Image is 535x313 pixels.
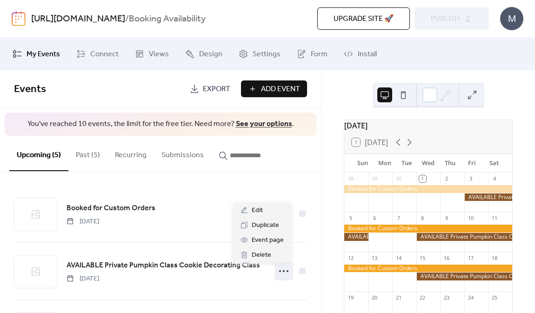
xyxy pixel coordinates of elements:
[27,49,60,60] span: My Events
[67,203,155,214] span: Booked for Custom Orders
[374,154,395,173] div: Mon
[352,154,374,173] div: Sun
[252,205,263,216] span: Edit
[317,7,410,30] button: Upgrade site 🚀
[491,254,498,261] div: 18
[67,217,99,226] span: [DATE]
[443,254,450,261] div: 16
[183,80,237,97] a: Export
[344,225,512,233] div: Booked for Custom Orders
[236,117,292,131] a: See your options
[334,13,394,25] span: Upgrade site 🚀
[443,294,450,301] div: 23
[491,294,498,301] div: 25
[467,175,474,182] div: 3
[467,254,474,261] div: 17
[461,154,483,173] div: Fri
[149,49,169,60] span: Views
[347,175,354,182] div: 28
[371,254,378,261] div: 13
[129,10,206,28] b: Booking Availability
[395,215,402,222] div: 7
[6,41,67,67] a: My Events
[483,154,505,173] div: Sat
[232,41,288,67] a: Settings
[252,235,284,246] span: Event page
[347,294,354,301] div: 19
[12,11,26,26] img: logo
[344,233,368,241] div: AVAILABLE Private Pumpkin Class Cookie Decorating Class
[467,294,474,301] div: 24
[417,154,439,173] div: Wed
[252,250,271,261] span: Delete
[67,260,260,271] span: AVAILABLE Private Pumpkin Class Cookie Decorating Class
[9,136,68,171] button: Upcoming (5)
[337,41,384,67] a: Install
[347,254,354,261] div: 12
[290,41,334,67] a: Form
[67,260,260,272] a: AVAILABLE Private Pumpkin Class Cookie Decorating Class
[371,294,378,301] div: 20
[416,233,512,241] div: AVAILABLE Private Pumpkin Class Cookie Decorating Class
[500,7,523,30] div: M
[67,274,99,284] span: [DATE]
[90,49,119,60] span: Connect
[14,119,307,129] span: You've reached 10 events, the limit for the free tier. Need more? .
[419,215,426,222] div: 8
[358,49,377,60] span: Install
[125,10,129,28] b: /
[252,220,279,231] span: Duplicate
[395,175,402,182] div: 30
[443,175,450,182] div: 2
[67,202,155,214] a: Booked for Custom Orders
[371,175,378,182] div: 29
[107,136,154,170] button: Recurring
[416,273,512,280] div: AVAILABLE Private Pumpkin Class Cookie Decorating Class
[14,79,46,100] span: Events
[491,175,498,182] div: 4
[68,136,107,170] button: Past (5)
[419,175,426,182] div: 1
[419,254,426,261] div: 15
[467,215,474,222] div: 10
[311,49,328,60] span: Form
[491,215,498,222] div: 11
[439,154,461,173] div: Thu
[464,193,512,201] div: AVAILABLE Private Pumpkin Class Cookie Decorating Class
[128,41,176,67] a: Views
[419,294,426,301] div: 22
[344,120,512,131] div: [DATE]
[395,254,402,261] div: 14
[344,185,512,193] div: Booked for Custom Orders
[395,294,402,301] div: 21
[31,10,125,28] a: [URL][DOMAIN_NAME]
[253,49,281,60] span: Settings
[199,49,222,60] span: Design
[154,136,211,170] button: Submissions
[395,154,417,173] div: Tue
[178,41,229,67] a: Design
[203,84,230,95] span: Export
[344,265,512,273] div: Booked for Custom Orders
[69,41,126,67] a: Connect
[347,215,354,222] div: 5
[443,215,450,222] div: 9
[371,215,378,222] div: 6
